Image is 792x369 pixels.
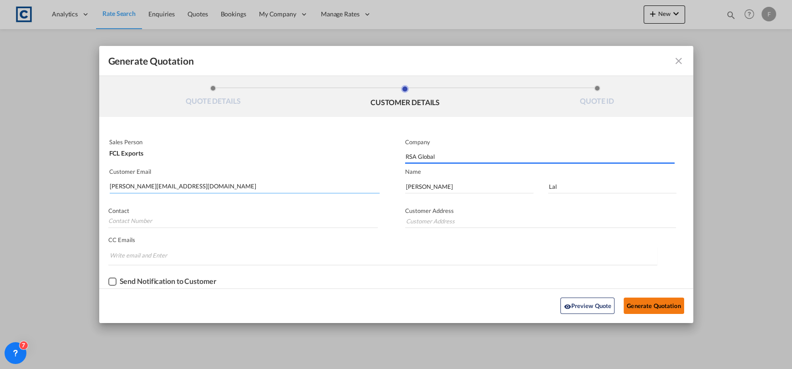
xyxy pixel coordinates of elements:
[309,85,501,110] li: CUSTOMER DETAILS
[405,168,693,175] p: Name
[405,207,454,214] span: Customer Address
[120,277,217,285] div: Send Notification to Customer
[624,298,684,314] button: Generate Quotation
[560,298,614,314] button: icon-eyePreview Quote
[564,303,571,310] md-icon: icon-eye
[405,180,533,193] input: First Name
[108,247,657,265] md-chips-wrap: Chips container. Enter the text area, then type text, and press enter to add a chip.
[108,277,217,286] md-checkbox: Checkbox No Ink
[110,248,178,263] input: Chips input.
[548,180,676,193] input: Last Name
[108,207,378,214] p: Contact
[108,214,378,228] input: Contact Number
[109,168,380,175] p: Customer Email
[108,236,657,243] p: CC Emails
[673,56,684,66] md-icon: icon-close fg-AAA8AD cursor m-0
[110,180,380,193] input: Search by Customer Name/Email Id/Company
[501,85,693,110] li: QUOTE ID
[117,85,310,110] li: QUOTE DETAILS
[406,150,675,164] input: Company Name
[405,214,676,228] input: Customer Address
[108,55,194,67] span: Generate Quotation
[405,138,675,146] p: Company
[99,46,693,323] md-dialog: Generate QuotationQUOTE ...
[109,138,378,146] p: Sales Person
[109,146,378,157] div: FCL Exports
